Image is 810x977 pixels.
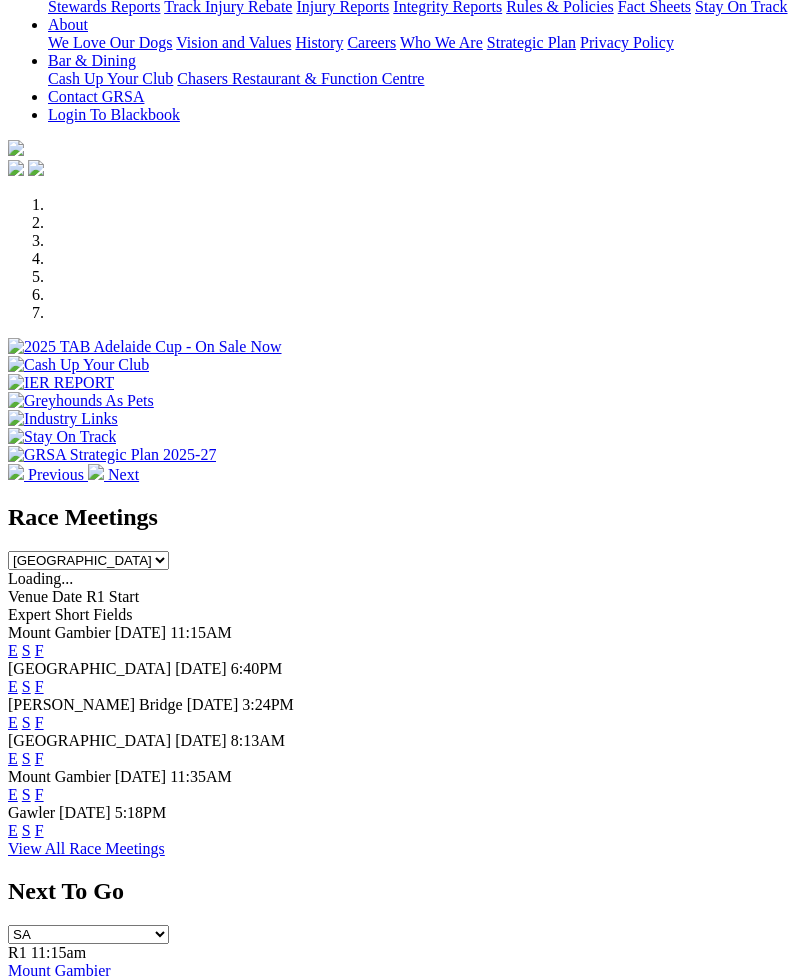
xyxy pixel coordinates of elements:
[48,88,144,105] a: Contact GRSA
[8,678,18,695] a: E
[8,464,24,480] img: chevron-left-pager-white.svg
[22,714,31,731] a: S
[8,374,114,392] img: IER REPORT
[8,606,51,623] span: Expert
[22,822,31,839] a: S
[8,570,73,587] span: Loading...
[115,624,167,641] span: [DATE]
[187,696,239,713] span: [DATE]
[22,678,31,695] a: S
[35,642,44,659] a: F
[8,696,183,713] span: [PERSON_NAME] Bridge
[170,624,232,641] span: 11:15AM
[31,944,86,961] span: 11:15am
[175,732,227,749] span: [DATE]
[175,660,227,677] span: [DATE]
[48,106,180,123] a: Login To Blackbook
[8,392,154,410] img: Greyhounds As Pets
[115,768,167,785] span: [DATE]
[88,464,104,480] img: chevron-right-pager-white.svg
[22,642,31,659] a: S
[8,768,111,785] span: Mount Gambier
[35,678,44,695] a: F
[8,660,171,677] span: [GEOGRAPHIC_DATA]
[22,750,31,767] a: S
[35,786,44,803] a: F
[8,428,116,446] img: Stay On Track
[177,70,424,87] a: Chasers Restaurant & Function Centre
[8,356,149,374] img: Cash Up Your Club
[295,34,343,51] a: History
[8,338,282,356] img: 2025 TAB Adelaide Cup - On Sale Now
[8,588,48,605] span: Venue
[170,768,232,785] span: 11:35AM
[28,466,84,483] span: Previous
[48,16,88,33] a: About
[48,70,802,88] div: Bar & Dining
[88,466,139,483] a: Next
[176,34,291,51] a: Vision and Values
[231,732,285,749] span: 8:13AM
[8,878,802,905] h2: Next To Go
[48,34,172,51] a: We Love Our Dogs
[8,504,802,531] h2: Race Meetings
[35,822,44,839] a: F
[8,466,88,483] a: Previous
[231,660,283,677] span: 6:40PM
[242,696,294,713] span: 3:24PM
[48,34,802,52] div: About
[8,160,24,176] img: facebook.svg
[8,804,55,821] span: Gawler
[8,944,27,961] span: R1
[48,52,136,69] a: Bar & Dining
[8,446,216,464] img: GRSA Strategic Plan 2025-27
[115,804,167,821] span: 5:18PM
[108,466,139,483] span: Next
[8,822,18,839] a: E
[8,714,18,731] a: E
[8,840,165,857] a: View All Race Meetings
[35,750,44,767] a: F
[22,786,31,803] a: S
[8,410,118,428] img: Industry Links
[347,34,396,51] a: Careers
[48,70,173,87] a: Cash Up Your Club
[86,588,139,605] span: R1 Start
[59,804,111,821] span: [DATE]
[8,750,18,767] a: E
[52,588,82,605] span: Date
[487,34,576,51] a: Strategic Plan
[8,732,171,749] span: [GEOGRAPHIC_DATA]
[28,160,44,176] img: twitter.svg
[580,34,674,51] a: Privacy Policy
[93,606,132,623] span: Fields
[35,714,44,731] a: F
[400,34,483,51] a: Who We Are
[8,786,18,803] a: E
[55,606,90,623] span: Short
[8,624,111,641] span: Mount Gambier
[8,140,24,156] img: logo-grsa-white.png
[8,642,18,659] a: E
